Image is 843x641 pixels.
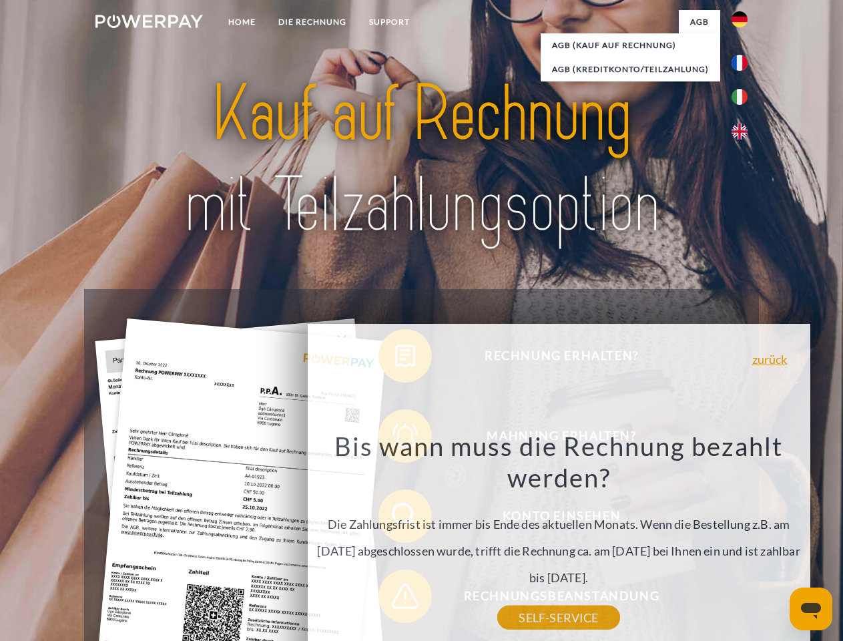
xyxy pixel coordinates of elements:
img: en [732,124,748,140]
a: SUPPORT [358,10,421,34]
iframe: Schaltfläche zum Öffnen des Messaging-Fensters [790,588,832,630]
a: AGB (Kreditkonto/Teilzahlung) [541,57,720,81]
img: it [732,89,748,105]
a: zurück [752,353,788,365]
img: title-powerpay_de.svg [127,64,716,256]
img: fr [732,55,748,71]
a: agb [679,10,720,34]
a: DIE RECHNUNG [267,10,358,34]
img: logo-powerpay-white.svg [95,15,203,28]
div: Die Zahlungsfrist ist immer bis Ende des aktuellen Monats. Wenn die Bestellung z.B. am [DATE] abg... [315,430,802,618]
img: de [732,11,748,27]
a: AGB (Kauf auf Rechnung) [541,33,720,57]
a: SELF-SERVICE [497,606,619,630]
a: Home [217,10,267,34]
h3: Bis wann muss die Rechnung bezahlt werden? [315,430,802,494]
